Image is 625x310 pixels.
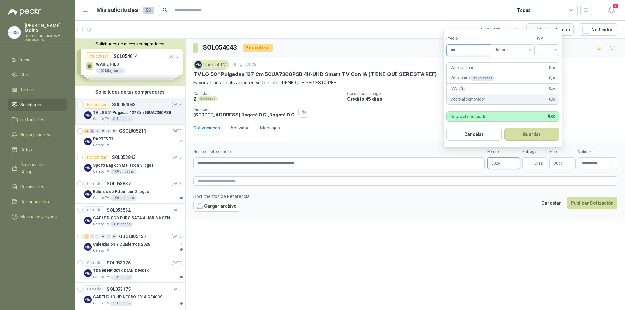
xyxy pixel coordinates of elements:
img: Company Logo [84,269,92,277]
p: TONER HP 201X CIAN CF401X [93,268,149,274]
p: Caracol TV [93,275,109,280]
div: Todas [517,7,531,14]
button: 4 [605,5,617,16]
label: IVA [537,35,559,42]
div: 0 [101,129,105,133]
p: Caracol TV [93,195,109,201]
p: SOL054043 [112,102,136,107]
button: Cancelar [538,197,564,209]
a: Por cotizarSOL054043[DATE] Company LogoTV LG 50" Pulgadas 127 Cm 50UA7300PSB 4K-UHD Smart TV Con ... [75,98,185,125]
p: [DATE] [172,207,183,213]
span: Tareas [20,86,35,93]
a: CerradoSOL053175[DATE] Company LogoCARTUCHO HP NEGRO 201A CF400XCaracol TV1 Unidades [75,283,185,309]
label: Validez [578,149,617,155]
button: Asignado a mi [526,23,574,36]
p: $0,00 [487,157,520,169]
span: ,00 [551,66,555,70]
div: Solicitudes de tus compradores [75,86,185,98]
img: Company Logo [84,138,92,145]
p: [DATE] [172,102,183,108]
div: Cerrado [84,180,104,188]
div: 0 [106,129,111,133]
img: Company Logo [8,26,21,39]
p: CARTUCHO HP NEGRO 201A CF400X [93,294,162,300]
a: Por cotizarSOL053843[DATE] Company LogoSporty Bag con Malla con 3 logosCaracol TV100 Unidades [75,151,185,177]
a: Cotizar [8,143,67,156]
span: ,00 [551,76,555,80]
button: Solicitudes de nuevos compradores [77,41,183,46]
label: Precio [446,35,491,42]
div: 0 [95,234,100,239]
span: Cotizar [20,146,35,153]
a: Negociaciones [8,128,67,141]
p: Caracol TV [93,143,109,148]
div: 0 [106,234,111,239]
h1: Mis solicitudes [96,6,138,15]
label: Precio [487,149,520,155]
p: Balones de Futbol con 2 logos [93,189,149,195]
span: 4 [612,3,619,9]
button: Cancelar [446,128,502,141]
img: Company Logo [84,111,92,119]
span: 0 [494,161,500,165]
a: 3 0 0 0 0 0 GSOL005137[DATE] Company LogoCalendarios Y Cuadernos 2026Caracol TV [84,233,184,253]
span: search [163,8,167,12]
label: Entrega [522,149,547,155]
span: Manuales y ayuda [20,213,57,220]
img: Company Logo [84,243,92,251]
a: Remisiones [8,181,67,193]
span: 0 [556,161,562,165]
p: [DATE] [172,155,183,161]
div: 13 [90,129,94,133]
div: 10 [84,129,89,133]
div: Mensajes [260,124,280,131]
p: GSOL005211 [119,129,146,133]
a: CerradoSOL053532[DATE] Company LogoCABLE DISCO DURO SATA A USB 3.0 GENERICOCaracol TV3 Unidades [75,204,185,230]
div: Actividad [230,124,250,131]
img: Company Logo [84,217,92,224]
label: Nombre del producto [193,149,485,155]
p: SOL053176 [107,261,131,265]
span: Unitario [494,45,531,55]
img: Company Logo [195,61,202,68]
p: [DATE] [172,128,183,134]
span: 0 [549,96,555,102]
a: CerradoSOL053837[DATE] Company LogoBalones de Futbol con 2 logosCaracol TV100 Unidades [75,177,185,204]
img: Company Logo [84,164,92,172]
span: 53 [143,7,154,14]
a: Configuración [8,195,67,208]
span: 0 [549,86,555,92]
p: Caracol TV [93,222,109,227]
a: Manuales y ayuda [8,210,67,223]
p: SOL053532 [107,208,131,212]
a: Tareas [8,84,67,96]
span: Negociaciones [20,131,50,138]
p: [DATE] [172,286,183,292]
p: [DATE] [172,234,183,240]
div: Unidades [198,96,218,101]
span: Configuración [20,198,49,205]
p: IVA [451,86,465,92]
p: $ 0,00 [549,157,576,169]
a: Órdenes de Compra [8,158,67,178]
p: memorias micros y partes sas [25,34,67,42]
div: 0 [112,234,117,239]
p: SOL053837 [107,182,131,186]
p: [DATE] [172,181,183,187]
a: 10 13 0 0 0 0 GSOL005211[DATE] Company LogoPARTES TICaracol TV [84,127,184,148]
div: Por cotizar [84,154,109,161]
div: Cotizaciones [193,124,220,131]
div: 0 [101,234,105,239]
span: Órdenes de Compra [20,161,61,175]
img: Company Logo [84,190,92,198]
span: Remisiones [20,183,44,190]
p: Caracol TV [93,301,109,306]
label: Flete [549,149,576,155]
p: Valor Unitario [451,65,474,71]
span: Inicio [20,56,31,63]
p: Documentos de Referencia [193,193,250,200]
img: Company Logo [84,296,92,303]
p: [DATE] [172,260,183,266]
span: Días [535,158,543,169]
div: Cerrado [84,259,104,267]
